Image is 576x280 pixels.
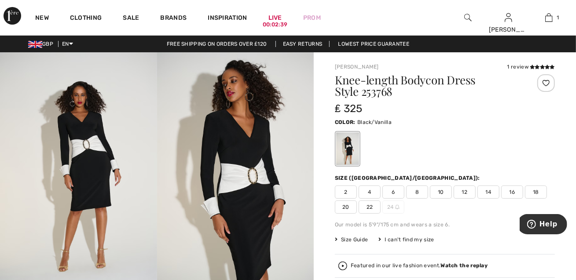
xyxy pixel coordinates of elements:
iframe: Opens a widget where you can find more information [520,214,567,236]
div: 1 review [507,63,555,71]
a: Free shipping on orders over ₤120 [160,41,274,47]
div: 00:02:39 [263,21,287,29]
span: 22 [359,200,381,214]
a: Easy Returns [275,41,330,47]
img: My Bag [545,12,553,23]
span: 2 [335,185,357,199]
img: 1ère Avenue [4,7,21,25]
a: Brands [161,14,187,23]
a: [PERSON_NAME] [335,64,379,70]
span: Inspiration [208,14,247,23]
img: Watch the replay [338,262,347,270]
span: 4 [359,185,381,199]
a: Prom [303,13,321,22]
a: Clothing [70,14,102,23]
div: Our model is 5'9"/175 cm and wears a size 6. [335,221,555,229]
span: 18 [525,185,547,199]
span: 20 [335,200,357,214]
a: Live00:02:39 [268,13,282,22]
span: 8 [406,185,428,199]
span: 6 [382,185,404,199]
span: 10 [430,185,452,199]
a: Lowest Price Guarantee [331,41,417,47]
span: 16 [501,185,523,199]
div: Black/Vanilla [336,132,359,165]
div: [PERSON_NAME] [489,25,528,34]
span: Black/Vanilla [357,119,392,125]
a: 1 [529,12,569,23]
a: Sign In [505,13,512,22]
strong: Watch the replay [441,262,488,269]
a: Sale [123,14,139,23]
h1: Knee-length Bodycon Dress Style 253768 [335,74,518,97]
img: My Info [505,12,512,23]
span: 1 [557,14,559,22]
img: search the website [464,12,472,23]
span: 14 [477,185,499,199]
span: ₤ 325 [335,102,363,115]
span: EN [62,41,73,47]
span: 24 [382,200,404,214]
span: Color: [335,119,356,125]
img: UK Pound [28,41,42,48]
span: 12 [454,185,476,199]
div: Size ([GEOGRAPHIC_DATA]/[GEOGRAPHIC_DATA]): [335,174,482,182]
img: ring-m.svg [395,205,400,209]
div: Featured in our live fashion event. [351,263,488,269]
div: I can't find my size [378,236,434,244]
span: GBP [28,41,57,47]
span: Size Guide [335,236,368,244]
a: New [35,14,49,23]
